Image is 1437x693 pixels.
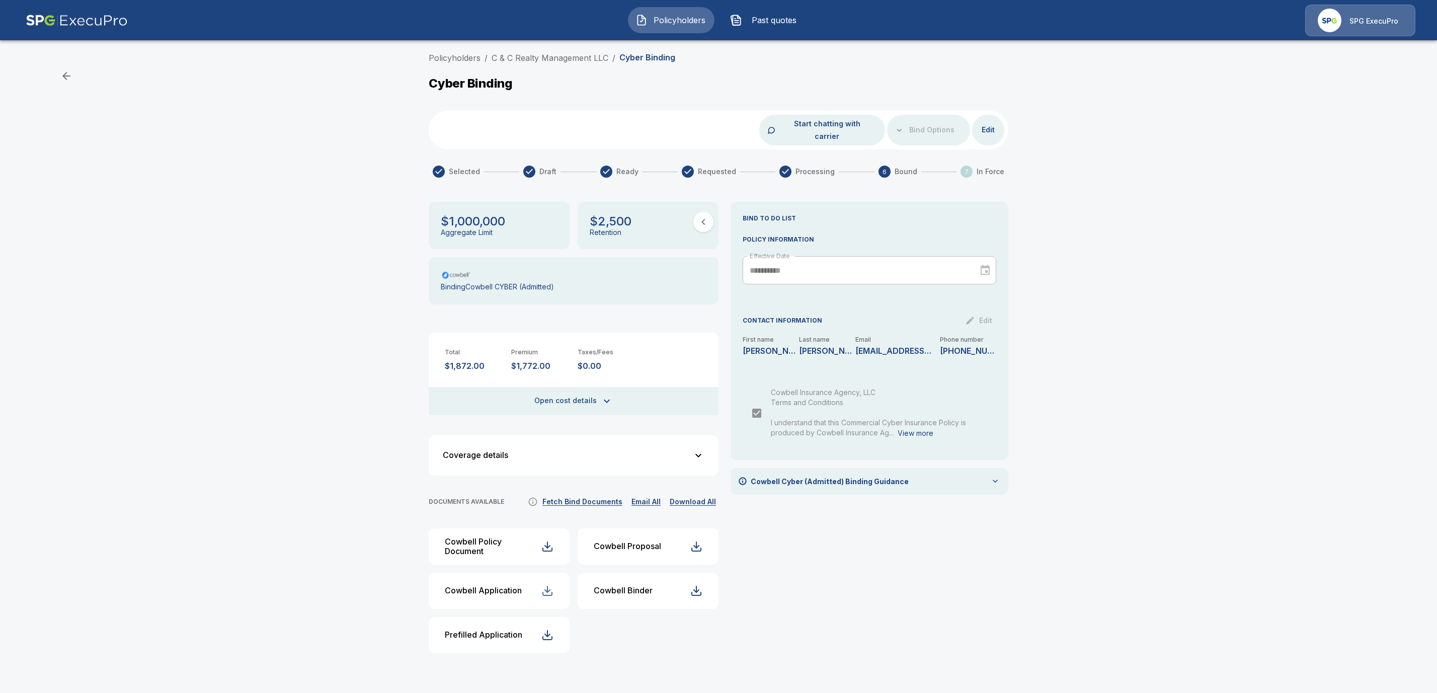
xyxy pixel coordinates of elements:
[743,337,799,343] p: First name
[528,497,538,507] svg: It's not guaranteed that the documents are available. Some carriers can take up to 72 hours to pr...
[429,498,504,506] p: DOCUMENTS AVAILABLE
[883,168,887,176] text: 6
[972,121,1004,139] button: Edit
[895,167,917,177] span: Bound
[445,630,522,640] div: Prefilled Application
[1318,9,1341,32] img: Agency Icon
[743,235,996,244] p: POLICY INFORMATION
[445,586,522,595] div: Cowbell Application
[965,168,969,176] text: 7
[977,167,1004,177] span: In Force
[441,214,505,228] p: $1,000,000
[578,573,718,609] button: Cowbell Binder
[795,167,835,177] span: Processing
[777,115,877,145] button: Start chatting with carrier
[746,14,802,26] span: Past quotes
[751,476,909,487] p: Cowbell Cyber (Admitted) Binding Guidance
[429,617,570,653] button: Prefilled Application
[429,53,481,63] a: Policyholders
[855,337,940,343] p: Email
[539,167,556,177] span: Draft
[590,228,621,237] p: Retention
[435,441,712,470] button: Coverage details
[612,52,615,64] li: /
[578,349,636,356] p: Taxes/Fees
[743,347,799,355] p: Lisa
[511,361,570,371] p: $1,772.00
[628,7,714,33] button: Policyholders IconPolicyholders
[445,361,503,371] p: $1,872.00
[578,528,718,565] button: Cowbell Proposal
[616,167,638,177] span: Ready
[940,347,996,355] p: 207-621-7700
[799,337,855,343] p: Last name
[619,53,675,62] p: Cyber Binding
[594,542,661,551] div: Cowbell Proposal
[441,228,493,237] p: Aggregate Limit
[485,52,488,64] li: /
[511,349,570,356] p: Premium
[445,537,541,557] div: Cowbell Policy Document
[940,337,996,343] p: Phone number
[540,496,625,508] button: Fetch Bind Documents
[429,76,513,91] p: Cyber Binding
[723,7,809,33] button: Past quotes IconPast quotes
[449,167,480,177] span: Selected
[443,451,692,459] div: Coverage details
[429,52,675,64] nav: breadcrumb
[698,167,736,177] span: Requested
[667,496,718,508] button: Download All
[1349,16,1398,26] p: SPG ExecuPro
[730,14,742,26] img: Past quotes Icon
[445,349,503,356] p: Total
[898,427,933,440] button: View more
[590,214,631,228] p: $2,500
[855,347,931,355] p: ldavies@ccrealtymanagement.com
[771,388,966,437] span: Cowbell Insurance Agency, LLC Terms and Conditions I understand that this Commercial Cyber Insura...
[743,316,822,325] p: CONTACT INFORMATION
[1305,5,1415,36] a: Agency IconSPG ExecuPro
[441,270,472,280] img: Carrier Logo
[743,214,996,223] p: BIND TO DO LIST
[594,586,653,595] div: Cowbell Binder
[635,14,648,26] img: Policyholders Icon
[652,14,707,26] span: Policyholders
[750,252,789,260] label: Effective Date
[629,496,663,508] button: Email All
[429,387,718,415] button: Open cost details
[492,53,608,63] a: C & C Realty Management LLC
[799,347,855,355] p: Davies
[429,573,570,609] button: Cowbell Application
[26,5,128,36] img: AA Logo
[441,283,554,291] p: Binding Cowbell CYBER (Admitted)
[578,361,636,371] p: $0.00
[429,528,570,565] button: Cowbell Policy Document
